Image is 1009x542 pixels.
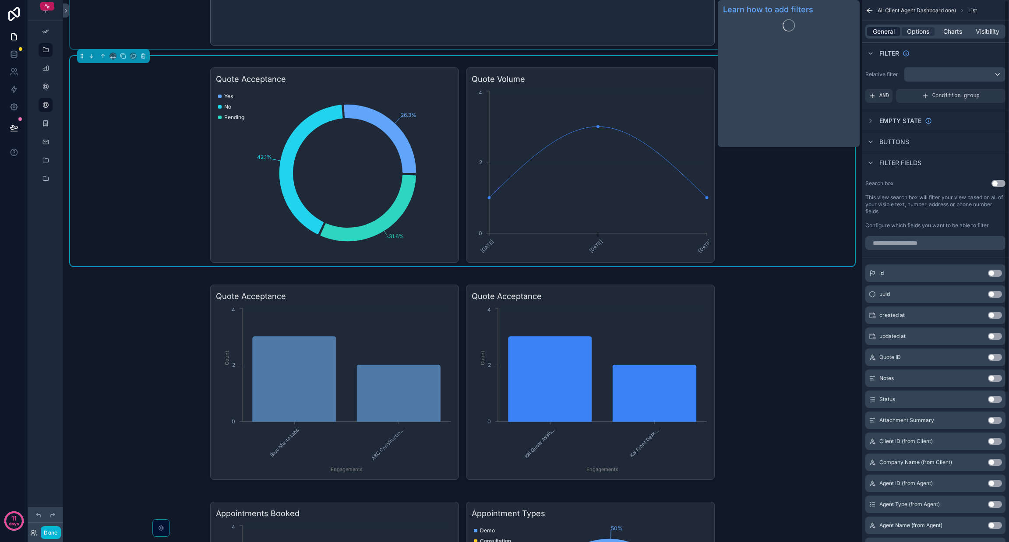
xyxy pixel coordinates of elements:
[879,522,942,529] span: Agent Name (from Agent)
[907,27,929,36] span: Options
[879,375,894,382] span: Notes
[879,312,905,319] span: created at
[943,27,962,36] span: Charts
[216,89,453,257] div: chart
[479,238,495,254] text: [DATE]
[879,417,934,424] span: Attachment Summary
[879,480,933,487] span: Agent ID (from Agent)
[865,194,1005,215] label: This view search box will filter your view based on all of your visible text, number, address or ...
[879,158,921,167] span: Filter fields
[879,333,906,340] span: updated at
[257,154,272,160] tspan: 42.1%
[224,114,244,121] span: Pending
[976,27,999,36] span: Visibility
[224,103,231,110] span: No
[879,354,901,361] span: Quote ID
[723,35,854,144] iframe: Guide
[879,291,890,298] span: uuid
[878,7,956,14] span: All Client Agent Dashboard one)
[216,73,453,85] h3: Quote Acceptance
[472,73,709,85] h3: Quote Volume
[41,526,60,539] button: Done
[879,459,952,466] span: Company Name (from Client)
[873,27,895,36] span: General
[879,438,933,445] span: Client ID (from Client)
[968,7,977,14] span: List
[879,49,899,58] span: Filter
[479,230,482,236] tspan: 0
[879,396,895,403] span: Status
[479,89,482,96] tspan: 4
[224,93,233,100] span: Yes
[932,92,980,99] span: Condition group
[401,112,416,118] tspan: 26.3%
[9,517,19,530] p: days
[588,238,604,254] text: [DATE]
[11,514,17,523] p: 11
[723,4,854,16] a: Learn how to add filters
[865,71,900,78] label: Relative filter
[865,222,989,229] label: Configure which fields you want to be able to filter
[879,92,889,99] span: AND
[479,159,482,165] tspan: 2
[865,180,894,187] label: Search box
[879,116,921,125] span: Empty state
[472,89,709,257] div: chart
[389,233,404,239] tspan: 31.6%
[697,238,713,254] text: [DATE]
[879,270,884,277] span: id
[879,137,909,146] span: Buttons
[879,501,940,508] span: Agent Type (from Agent)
